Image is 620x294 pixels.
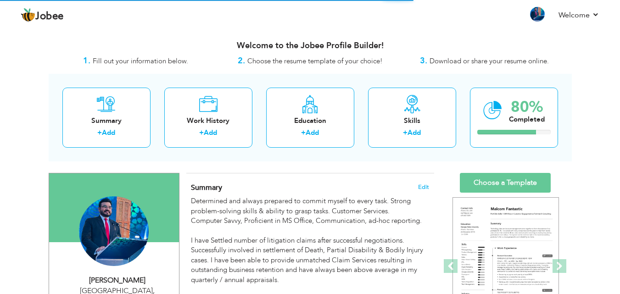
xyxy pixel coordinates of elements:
label: + [403,128,408,138]
div: Completed [509,115,545,124]
a: Jobee [21,8,64,22]
img: Profile Img [530,7,545,22]
strong: 3. [420,55,427,67]
a: Welcome [559,10,599,21]
label: + [97,128,102,138]
span: Summary [191,183,222,193]
h4: Adding a summary is a quick and easy way to highlight your experience and interests. [191,183,429,192]
div: 80% [509,100,545,115]
div: [PERSON_NAME] [56,275,179,286]
img: ALISHA FAZAL [79,196,149,266]
img: jobee.io [21,8,35,22]
strong: 1. [83,55,90,67]
span: Fill out your information below. [93,56,188,66]
span: Download or share your resume online. [430,56,549,66]
div: Summary [70,116,143,126]
a: Add [306,128,319,137]
span: Jobee [35,11,64,22]
strong: 2. [238,55,245,67]
a: Add [408,128,421,137]
span: Choose the resume template of your choice! [247,56,383,66]
div: Work History [172,116,245,126]
div: Education [274,116,347,126]
div: Skills [375,116,449,126]
a: Add [102,128,115,137]
label: + [199,128,204,138]
h3: Welcome to the Jobee Profile Builder! [49,41,572,50]
label: + [301,128,306,138]
a: Choose a Template [460,173,551,193]
span: Edit [418,184,429,190]
a: Add [204,128,217,137]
